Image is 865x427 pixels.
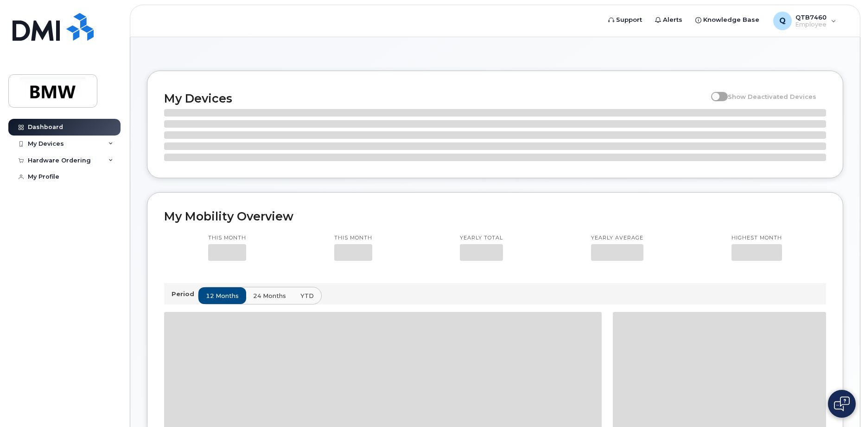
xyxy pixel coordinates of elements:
p: Period [172,290,198,298]
span: 24 months [253,291,286,300]
p: This month [208,234,246,242]
input: Show Deactivated Devices [711,88,719,95]
h2: My Devices [164,91,706,105]
img: Open chat [834,396,850,411]
span: YTD [300,291,314,300]
p: Yearly total [460,234,503,242]
h2: My Mobility Overview [164,209,826,223]
p: Highest month [731,234,782,242]
p: This month [334,234,372,242]
p: Yearly average [591,234,643,242]
span: Show Deactivated Devices [728,93,816,100]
